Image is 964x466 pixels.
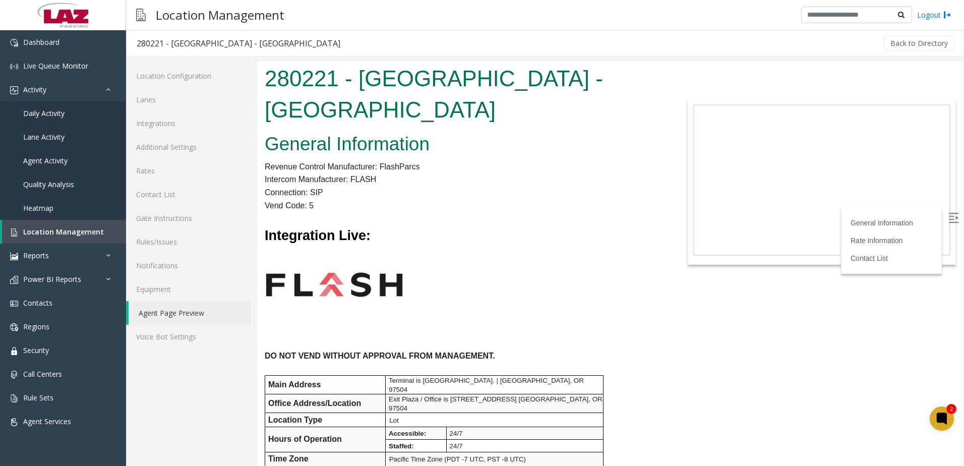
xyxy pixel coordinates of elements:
p: Vend Code: 5 [8,138,404,151]
a: Logout [917,10,951,20]
a: Integrations [126,111,252,135]
a: Voice Bot Settings [126,325,252,348]
a: Notifications [126,254,252,277]
span: Regions [23,322,49,331]
span: 24/7 [193,381,206,388]
p: Intercom Manufacturer: FLASH [8,111,404,125]
span: Dashboard [23,37,59,47]
span: Security [23,345,49,355]
b: DO NOT VEND WITHOUT APPROVAL FROM MANAGEMENT. [8,290,238,299]
a: Gate Instructions [126,206,252,230]
img: 'icon' [10,418,18,426]
b: Time Zone [11,393,51,401]
span: Staffed: [132,381,157,388]
span: Revenue Control Manufacturer: FlashParcs [8,101,163,109]
span: Pacific Time Zone (PDT -7 UTC, PST -8 UTC) [132,394,269,401]
a: Contact List [593,193,631,201]
span: Reports [23,251,49,260]
img: 'icon' [10,300,18,308]
h2: General Information [8,70,404,96]
font: Integration Live: [8,166,113,182]
a: Location Management [2,220,126,244]
img: Open/Close Sidebar Menu [691,151,701,161]
img: 'icon' [10,276,18,284]
span: Activity [23,85,46,94]
img: 'icon' [10,371,18,379]
img: 'icon' [10,39,18,47]
span: Rule Sets [23,393,53,402]
a: Contact List [126,183,252,206]
h3: Location Management [151,3,289,27]
h1: 280221 - [GEOGRAPHIC_DATA] - [GEOGRAPHIC_DATA] [8,2,404,64]
img: pageIcon [136,3,146,27]
div: 280221 - [GEOGRAPHIC_DATA] - [GEOGRAPHIC_DATA] [137,37,340,50]
div: 2 [946,404,956,414]
a: General Information [593,157,656,165]
p: Connection: SIP [8,125,404,138]
a: Lanes [126,88,252,111]
a: Agent Page Preview [129,301,252,325]
a: Rates [126,159,252,183]
img: logout [943,10,951,20]
span: Daily Activity [23,108,65,118]
span: Location Management [23,227,104,237]
span: Exit Plaza / Office is [STREET_ADDRESS] [GEOGRAPHIC_DATA], OR 97504 [132,334,345,351]
img: 'icon' [10,228,18,237]
span: Lot [132,355,142,363]
span: Live Queue Monitor [23,61,88,71]
img: 'icon' [10,347,18,355]
a: Location Configuration [126,64,252,88]
b: Main Address [11,319,64,327]
b: Office Address/Location [11,337,104,346]
a: Rules/Issues [126,230,252,254]
span: Agent Activity [23,156,68,165]
a: Equipment [126,277,252,301]
b: Location Type [11,354,65,363]
a: Additional Settings [126,135,252,159]
span: Agent Services [23,417,71,426]
span: Accessible: [132,368,169,376]
span: 24/7 [193,368,206,376]
span: Heatmap [23,203,53,213]
span: Terminal is [GEOGRAPHIC_DATA]. | [GEOGRAPHIC_DATA], OR 97504 [132,315,327,332]
b: Hours of Operation [11,373,85,382]
img: 'icon' [10,86,18,94]
span: Contacts [23,298,52,308]
span: Quality Analysis [23,180,74,189]
span: Power BI Reports [23,274,81,284]
span: Lane Activity [23,132,65,142]
img: 'icon' [10,63,18,71]
img: 4c61aec817a1425e923298318df8d2d8.jpg [8,184,147,262]
button: Back to Directory [884,36,954,51]
span: Call Centers [23,369,62,379]
a: Rate Information [593,175,646,183]
img: 'icon' [10,394,18,402]
img: 'icon' [10,252,18,260]
img: 'icon' [10,323,18,331]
